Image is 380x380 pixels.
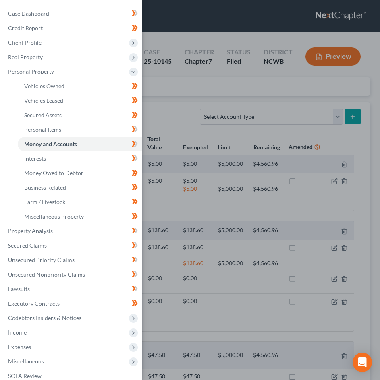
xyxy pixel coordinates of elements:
a: Miscellaneous Property [18,209,142,224]
a: Secured Claims [2,238,142,253]
span: Secured Assets [24,112,62,118]
a: Vehicles Owned [18,79,142,93]
span: Case Dashboard [8,10,49,17]
a: Unsecured Nonpriority Claims [2,267,142,282]
span: Personal Items [24,126,61,133]
a: Personal Items [18,122,142,137]
span: Business Related [24,184,66,191]
a: Unsecured Priority Claims [2,253,142,267]
span: Personal Property [8,68,54,75]
span: Executory Contracts [8,300,60,307]
div: Open Intercom Messenger [353,353,372,372]
a: Case Dashboard [2,6,142,21]
span: Lawsuits [8,285,30,292]
a: Money Owed to Debtor [18,166,142,180]
span: Money Owed to Debtor [24,169,83,176]
span: Real Property [8,54,43,60]
a: Executory Contracts [2,296,142,311]
span: Unsecured Priority Claims [8,256,75,263]
span: Unsecured Nonpriority Claims [8,271,85,278]
a: Vehicles Leased [18,93,142,108]
a: Property Analysis [2,224,142,238]
span: Vehicles Leased [24,97,63,104]
a: Interests [18,151,142,166]
a: Farm / Livestock [18,195,142,209]
a: Business Related [18,180,142,195]
a: Secured Assets [18,108,142,122]
span: Expenses [8,343,31,350]
span: Client Profile [8,39,42,46]
span: Income [8,329,27,336]
span: Credit Report [8,25,43,31]
a: Money and Accounts [18,137,142,151]
span: SOFA Review [8,372,42,379]
span: Money and Accounts [24,140,77,147]
span: Property Analysis [8,227,53,234]
span: Miscellaneous [8,358,44,365]
span: Interests [24,155,46,162]
span: Farm / Livestock [24,198,65,205]
span: Secured Claims [8,242,47,249]
span: Codebtors Insiders & Notices [8,314,81,321]
span: Miscellaneous Property [24,213,84,220]
a: Lawsuits [2,282,142,296]
span: Vehicles Owned [24,83,64,89]
a: Credit Report [2,21,142,35]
